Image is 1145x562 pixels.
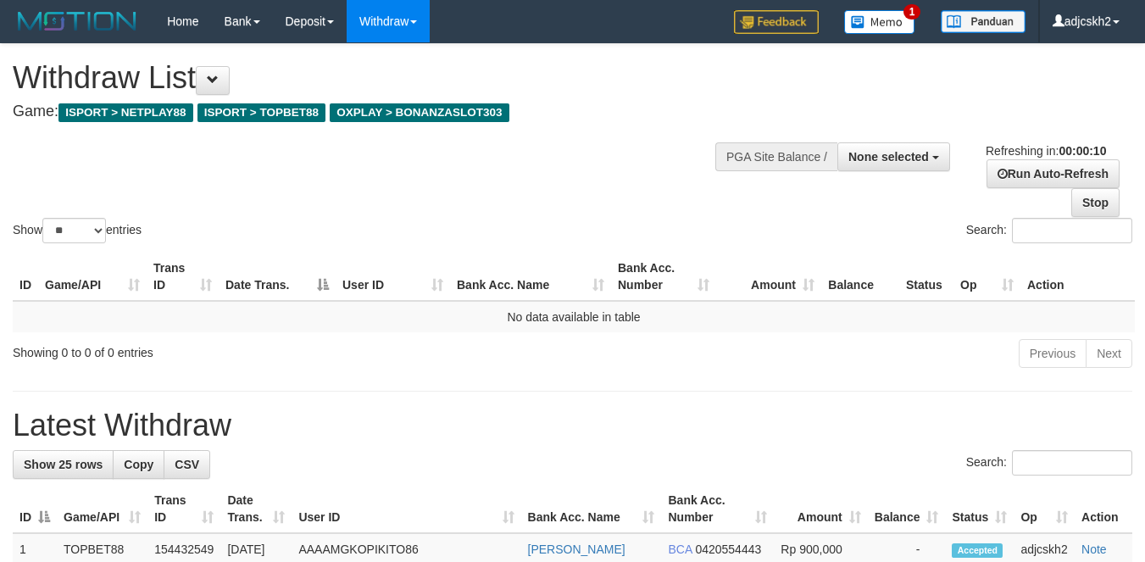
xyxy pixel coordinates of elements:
[774,485,867,533] th: Amount: activate to sort column ascending
[13,8,142,34] img: MOTION_logo.png
[868,485,946,533] th: Balance: activate to sort column ascending
[13,103,747,120] h4: Game:
[24,458,103,471] span: Show 25 rows
[197,103,325,122] span: ISPORT > TOPBET88
[716,253,821,301] th: Amount: activate to sort column ascending
[945,485,1014,533] th: Status: activate to sort column ascending
[1014,485,1075,533] th: Op: activate to sort column ascending
[848,150,929,164] span: None selected
[966,450,1132,476] label: Search:
[966,218,1132,243] label: Search:
[1081,543,1107,556] a: Note
[661,485,774,533] th: Bank Acc. Number: activate to sort column ascending
[57,485,147,533] th: Game/API: activate to sort column ascending
[903,4,921,19] span: 1
[844,10,915,34] img: Button%20Memo.svg
[1012,450,1132,476] input: Search:
[1012,218,1132,243] input: Search:
[124,458,153,471] span: Copy
[1019,339,1087,368] a: Previous
[13,301,1135,332] td: No data available in table
[13,485,57,533] th: ID: activate to sort column descending
[219,253,336,301] th: Date Trans.: activate to sort column descending
[13,218,142,243] label: Show entries
[1059,144,1106,158] strong: 00:00:10
[13,337,464,361] div: Showing 0 to 0 of 0 entries
[1071,188,1120,217] a: Stop
[1075,485,1132,533] th: Action
[175,458,199,471] span: CSV
[1086,339,1132,368] a: Next
[668,543,692,556] span: BCA
[715,142,837,171] div: PGA Site Balance /
[734,10,819,34] img: Feedback.jpg
[521,485,662,533] th: Bank Acc. Name: activate to sort column ascending
[695,543,761,556] span: Copy 0420554443 to clipboard
[220,485,292,533] th: Date Trans.: activate to sort column ascending
[1020,253,1135,301] th: Action
[986,144,1106,158] span: Refreshing in:
[837,142,950,171] button: None selected
[113,450,164,479] a: Copy
[164,450,210,479] a: CSV
[336,253,450,301] th: User ID: activate to sort column ascending
[38,253,147,301] th: Game/API: activate to sort column ascending
[13,253,38,301] th: ID
[450,253,611,301] th: Bank Acc. Name: activate to sort column ascending
[611,253,716,301] th: Bank Acc. Number: activate to sort column ascending
[58,103,193,122] span: ISPORT > NETPLAY88
[13,409,1132,442] h1: Latest Withdraw
[952,543,1003,558] span: Accepted
[528,543,625,556] a: [PERSON_NAME]
[330,103,509,122] span: OXPLAY > BONANZASLOT303
[292,485,520,533] th: User ID: activate to sort column ascending
[42,218,106,243] select: Showentries
[13,61,747,95] h1: Withdraw List
[899,253,953,301] th: Status
[147,253,219,301] th: Trans ID: activate to sort column ascending
[147,485,220,533] th: Trans ID: activate to sort column ascending
[13,450,114,479] a: Show 25 rows
[941,10,1025,33] img: panduan.png
[821,253,899,301] th: Balance
[987,159,1120,188] a: Run Auto-Refresh
[953,253,1020,301] th: Op: activate to sort column ascending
